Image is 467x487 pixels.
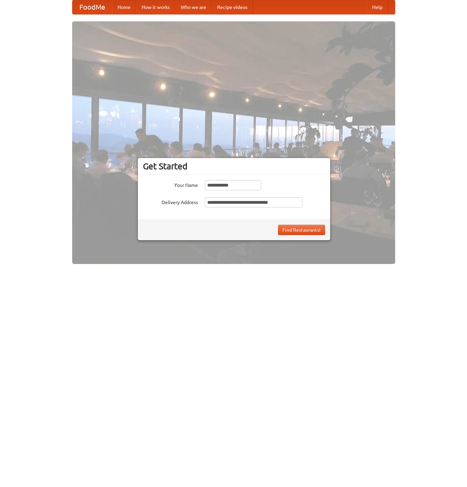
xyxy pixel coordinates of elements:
a: Recipe videos [212,0,253,14]
button: Find Restaurants! [278,225,325,235]
a: Home [112,0,136,14]
h3: Get Started [143,161,325,171]
a: FoodMe [73,0,112,14]
label: Delivery Address [143,197,198,206]
a: Help [367,0,388,14]
a: How it works [136,0,175,14]
label: Your Name [143,180,198,189]
a: Who we are [175,0,212,14]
